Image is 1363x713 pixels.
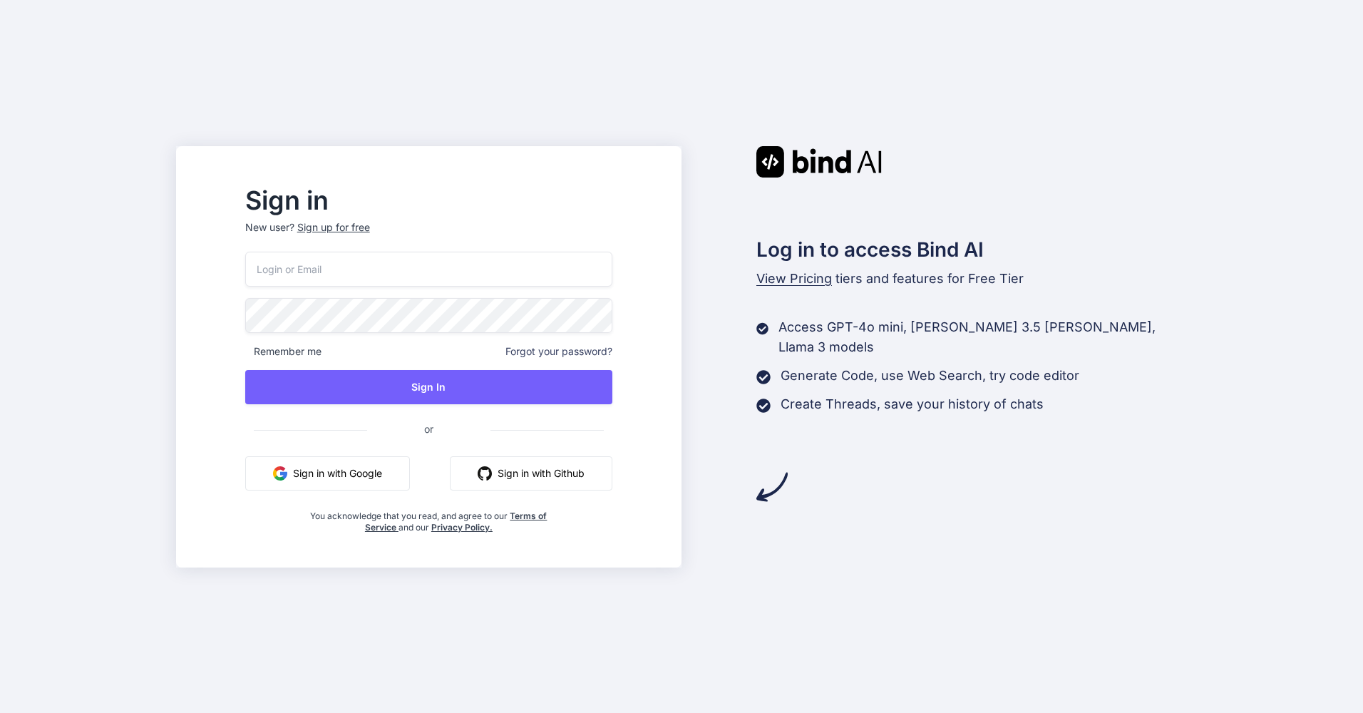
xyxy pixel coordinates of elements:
p: New user? [245,220,612,252]
p: Create Threads, save your history of chats [781,394,1044,414]
span: or [367,411,490,446]
p: Access GPT-4o mini, [PERSON_NAME] 3.5 [PERSON_NAME], Llama 3 models [778,317,1187,357]
span: View Pricing [756,271,832,286]
h2: Log in to access Bind AI [756,235,1187,265]
h2: Sign in [245,189,612,212]
a: Terms of Service [365,511,547,533]
span: Remember me [245,344,322,359]
div: You acknowledge that you read, and agree to our and our [307,502,552,533]
button: Sign In [245,370,612,404]
button: Sign in with Google [245,456,410,491]
img: arrow [756,471,788,503]
p: Generate Code, use Web Search, try code editor [781,366,1079,386]
button: Sign in with Github [450,456,612,491]
div: Sign up for free [297,220,370,235]
a: Privacy Policy. [431,522,493,533]
img: github [478,466,492,481]
span: Forgot your password? [505,344,612,359]
p: tiers and features for Free Tier [756,269,1187,289]
img: google [273,466,287,481]
input: Login or Email [245,252,612,287]
img: Bind AI logo [756,146,882,178]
